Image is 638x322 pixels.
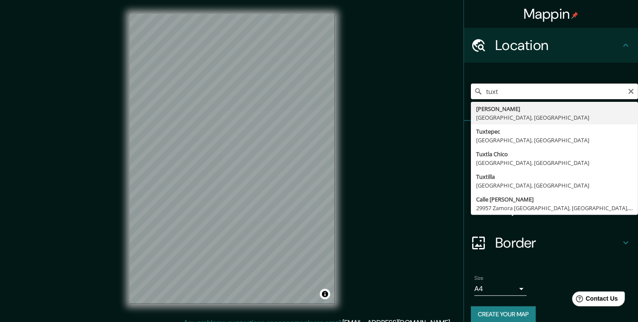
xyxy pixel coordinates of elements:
[628,87,635,95] button: Clear
[464,121,638,156] div: Pins
[464,28,638,63] div: Location
[476,158,633,167] div: [GEOGRAPHIC_DATA], [GEOGRAPHIC_DATA]
[476,127,633,136] div: Tuxtepec
[474,282,527,296] div: A4
[464,156,638,191] div: Style
[476,113,633,122] div: [GEOGRAPHIC_DATA], [GEOGRAPHIC_DATA]
[476,150,633,158] div: Tuxtla Chico
[476,204,633,212] div: 29957 Zamora [GEOGRAPHIC_DATA], [GEOGRAPHIC_DATA], [GEOGRAPHIC_DATA]
[495,199,621,217] h4: Layout
[495,234,621,252] h4: Border
[561,288,628,312] iframe: Help widget launcher
[571,12,578,19] img: pin-icon.png
[476,104,633,113] div: [PERSON_NAME]
[495,37,621,54] h4: Location
[474,275,484,282] label: Size
[464,225,638,260] div: Border
[471,84,638,99] input: Pick your city or area
[464,191,638,225] div: Layout
[476,195,633,204] div: Calle [PERSON_NAME]
[476,172,633,181] div: Tuxtilla
[130,14,335,304] canvas: Map
[476,181,633,190] div: [GEOGRAPHIC_DATA], [GEOGRAPHIC_DATA]
[476,136,633,144] div: [GEOGRAPHIC_DATA], [GEOGRAPHIC_DATA]
[320,289,330,299] button: Toggle attribution
[524,5,579,23] h4: Mappin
